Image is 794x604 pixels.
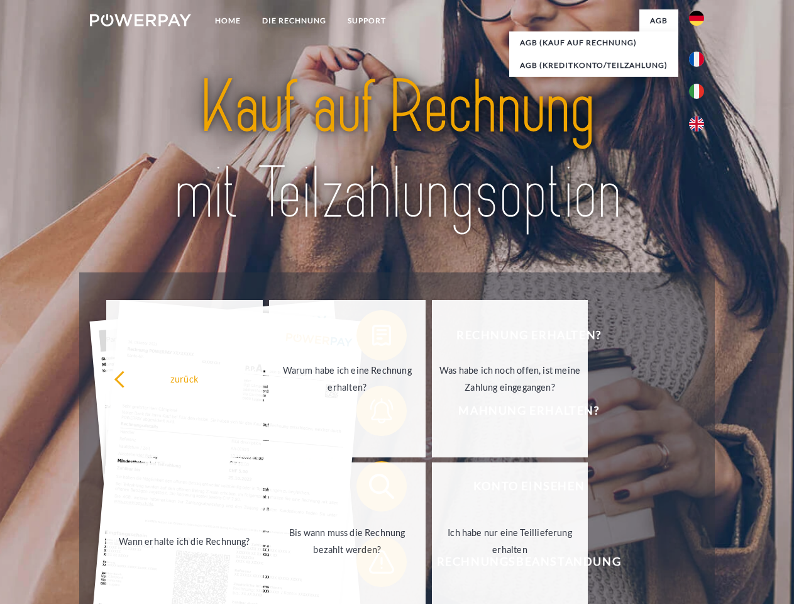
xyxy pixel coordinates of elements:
[277,524,418,558] div: Bis wann muss die Rechnung bezahlt werden?
[689,116,704,131] img: en
[509,54,678,77] a: AGB (Kreditkonto/Teilzahlung)
[639,9,678,32] a: agb
[439,362,581,396] div: Was habe ich noch offen, ist meine Zahlung eingegangen?
[114,532,255,549] div: Wann erhalte ich die Rechnung?
[689,52,704,67] img: fr
[204,9,251,32] a: Home
[509,31,678,54] a: AGB (Kauf auf Rechnung)
[114,370,255,387] div: zurück
[432,300,588,457] a: Was habe ich noch offen, ist meine Zahlung eingegangen?
[251,9,337,32] a: DIE RECHNUNG
[689,11,704,26] img: de
[439,524,581,558] div: Ich habe nur eine Teillieferung erhalten
[337,9,397,32] a: SUPPORT
[120,60,674,241] img: title-powerpay_de.svg
[277,362,418,396] div: Warum habe ich eine Rechnung erhalten?
[90,14,191,26] img: logo-powerpay-white.svg
[689,84,704,99] img: it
